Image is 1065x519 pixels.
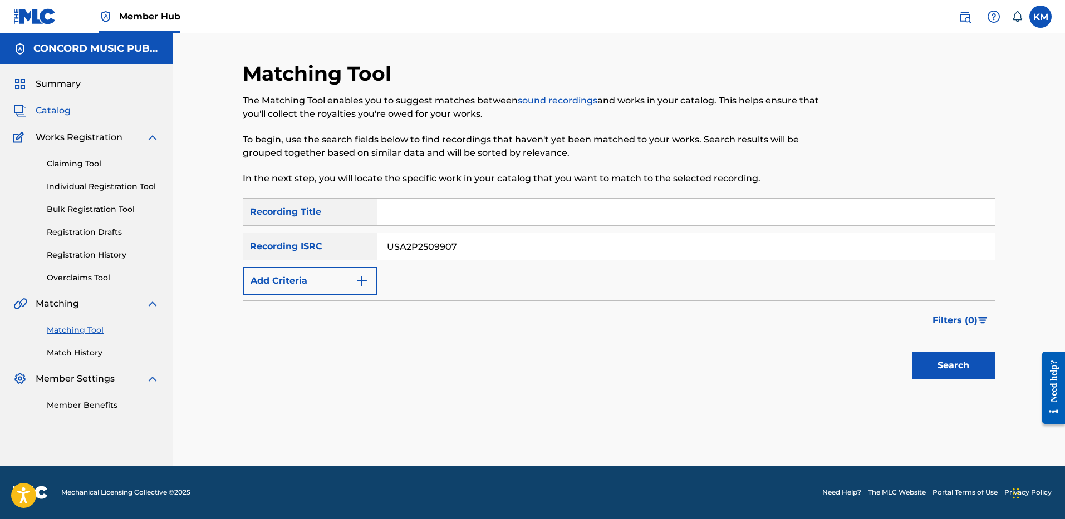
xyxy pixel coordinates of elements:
a: Claiming Tool [47,158,159,170]
a: Privacy Policy [1004,487,1052,497]
img: Accounts [13,42,27,56]
a: Matching Tool [47,324,159,336]
a: Registration History [47,249,159,261]
a: Need Help? [822,487,861,497]
img: Works Registration [13,131,28,144]
button: Search [912,352,995,379]
p: The Matching Tool enables you to suggest matches between and works in your catalog. This helps en... [243,94,822,121]
div: User Menu [1029,6,1052,28]
img: expand [146,372,159,385]
span: Summary [36,77,81,91]
a: Bulk Registration Tool [47,204,159,215]
div: Drag [1013,477,1019,510]
div: Help [983,6,1005,28]
iframe: Resource Center [1034,343,1065,433]
span: Mechanical Licensing Collective © 2025 [61,487,190,497]
span: Member Hub [119,10,180,23]
img: Catalog [13,104,27,117]
a: The MLC Website [868,487,926,497]
span: Works Registration [36,131,122,144]
img: Matching [13,297,27,310]
img: expand [146,131,159,144]
a: sound recordings [518,95,597,106]
p: To begin, use the search fields below to find recordings that haven't yet been matched to your wo... [243,133,822,160]
img: logo [13,486,48,499]
p: In the next step, you will locate the specific work in your catalog that you want to match to the... [243,172,822,185]
img: help [987,10,1000,23]
img: Member Settings [13,372,27,385]
span: Catalog [36,104,71,117]
img: expand [146,297,159,310]
a: Portal Terms of Use [933,487,998,497]
a: Individual Registration Tool [47,181,159,192]
iframe: Chat Widget [1009,466,1065,519]
button: Add Criteria [243,267,377,295]
form: Search Form [243,198,995,385]
img: Summary [13,77,27,91]
img: MLC Logo [13,8,56,24]
h2: Matching Tool [243,61,397,86]
a: SummarySummary [13,77,81,91]
div: Notifications [1012,11,1023,22]
a: Public Search [954,6,976,28]
a: Member Benefits [47,399,159,411]
img: search [958,10,971,23]
a: Overclaims Tool [47,272,159,284]
span: Filters ( 0 ) [933,314,978,327]
a: Match History [47,347,159,359]
img: 9d2ae6d4665cec9f34b9.svg [355,274,369,288]
a: Registration Drafts [47,226,159,238]
span: Matching [36,297,79,310]
a: CatalogCatalog [13,104,71,117]
img: filter [978,317,988,324]
button: Filters (0) [926,307,995,334]
span: Member Settings [36,372,115,385]
h5: CONCORD MUSIC PUBLISHING LLC [33,42,159,55]
img: Top Rightsholder [99,10,112,23]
